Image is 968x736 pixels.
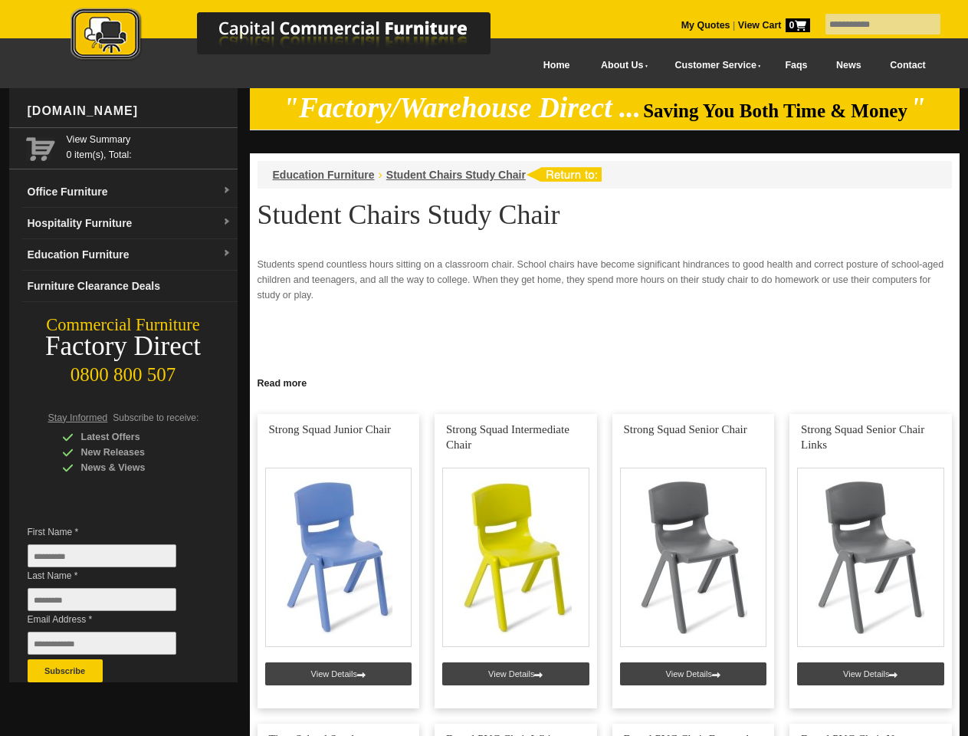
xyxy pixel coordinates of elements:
a: Hospitality Furnituredropdown [21,208,238,239]
a: Capital Commercial Furniture Logo [28,8,565,68]
a: About Us [584,48,658,83]
span: Subscribe to receive: [113,412,199,423]
span: 0 [786,18,810,32]
a: My Quotes [681,20,730,31]
span: Email Address * [28,612,199,627]
img: dropdown [222,186,231,195]
div: Latest Offers [62,429,208,445]
input: First Name * [28,544,176,567]
li: › [379,167,382,182]
a: Office Furnituredropdown [21,176,238,208]
a: Faqs [771,48,822,83]
a: Education Furnituredropdown [21,239,238,271]
div: News & Views [62,460,208,475]
input: Last Name * [28,588,176,611]
a: Contact [875,48,940,83]
div: [DOMAIN_NAME] [21,88,238,134]
img: Capital Commercial Furniture Logo [28,8,565,64]
img: dropdown [222,249,231,258]
p: Students spend countless hours sitting on a classroom chair. School chairs have become significan... [258,257,952,303]
a: View Cart0 [735,20,809,31]
input: Email Address * [28,632,176,655]
img: return to [526,167,602,182]
em: " [910,92,926,123]
button: Subscribe [28,659,103,682]
div: New Releases [62,445,208,460]
h1: Student Chairs Study Chair [258,200,952,229]
span: Stay Informed [48,412,108,423]
span: 0 item(s), Total: [67,132,231,160]
img: dropdown [222,218,231,227]
a: Education Furniture [273,169,375,181]
span: Last Name * [28,568,199,583]
a: Furniture Clearance Deals [21,271,238,302]
div: Commercial Furniture [9,314,238,336]
a: View Summary [67,132,231,147]
span: First Name * [28,524,199,540]
em: "Factory/Warehouse Direct ... [283,92,641,123]
a: Click to read more [250,372,960,391]
span: Saving You Both Time & Money [643,100,907,121]
a: Customer Service [658,48,770,83]
strong: View Cart [738,20,810,31]
a: News [822,48,875,83]
div: Factory Direct [9,336,238,357]
a: Student Chairs Study Chair [386,169,526,181]
div: 0800 800 507 [9,356,238,386]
